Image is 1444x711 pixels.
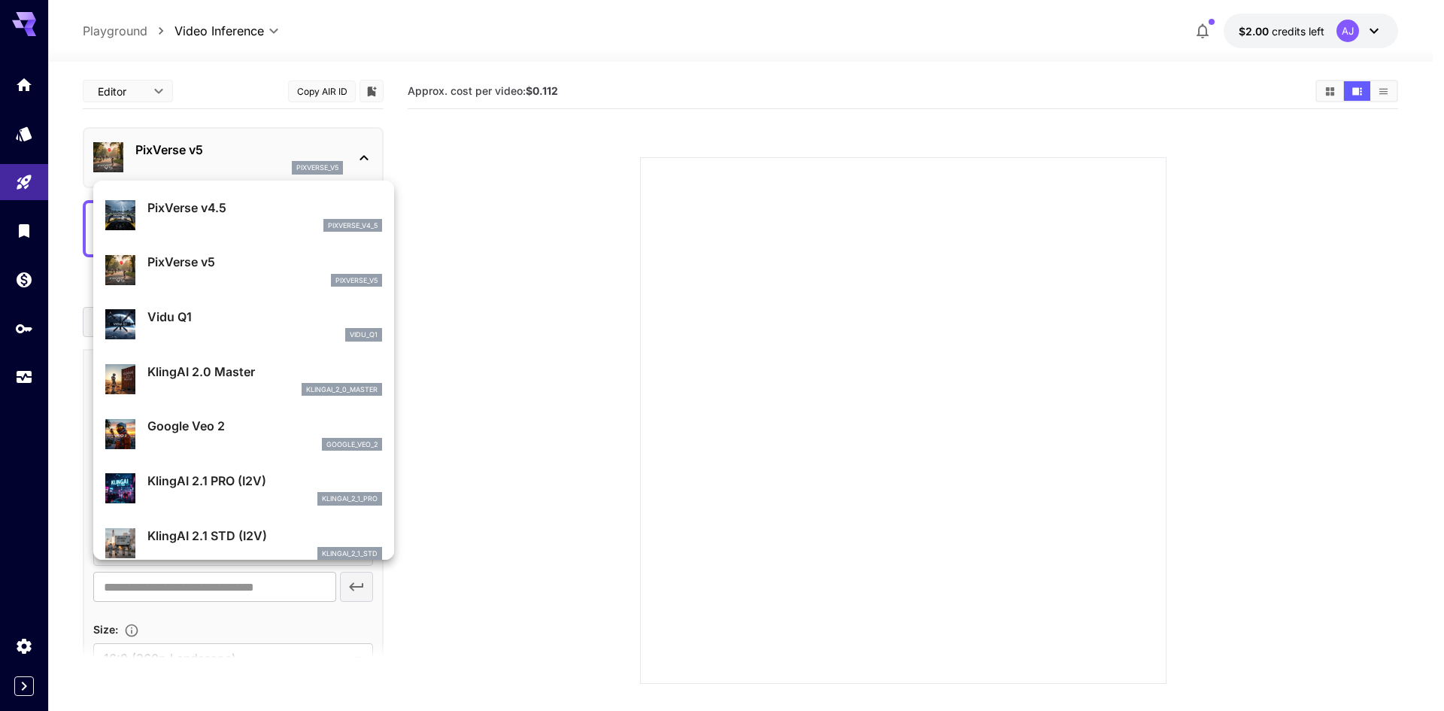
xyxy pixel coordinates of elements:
div: Vidu Q1vidu_q1 [105,302,382,348]
div: KlingAI 2.1 PRO (I2V)klingai_2_1_pro [105,466,382,512]
div: PixVerse v4.5pixverse_v4_5 [105,193,382,239]
p: Google Veo 2 [147,417,382,435]
p: KlingAI 2.1 STD (I2V) [147,527,382,545]
p: pixverse_v4_5 [328,220,378,231]
p: KlingAI 2.0 Master [147,363,382,381]
p: PixVerse v5 [147,253,382,271]
p: klingai_2_1_pro [322,494,378,504]
p: PixVerse v4.5 [147,199,382,217]
p: google_veo_2 [326,439,378,450]
p: klingai_2_0_master [306,384,378,395]
div: Google Veo 2google_veo_2 [105,411,382,457]
p: klingai_2_1_std [322,548,378,559]
p: KlingAI 2.1 PRO (I2V) [147,472,382,490]
p: pixverse_v5 [335,275,378,286]
p: vidu_q1 [350,330,378,340]
div: KlingAI 2.0 Masterklingai_2_0_master [105,357,382,403]
div: KlingAI 2.1 STD (I2V)klingai_2_1_std [105,521,382,567]
div: PixVerse v5pixverse_v5 [105,247,382,293]
p: Vidu Q1 [147,308,382,326]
